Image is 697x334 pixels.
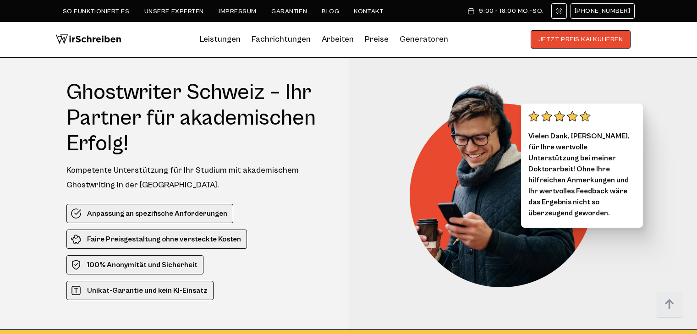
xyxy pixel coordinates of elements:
[66,255,203,274] li: 100% Anonymität und Sicherheit
[555,7,563,15] img: Email
[71,234,82,245] img: Faire Preisgestaltung ohne versteckte Kosten
[322,8,339,15] a: Blog
[66,281,214,300] li: Unikat-Garantie und kein KI-Einsatz
[354,8,384,15] a: Kontakt
[400,32,448,47] a: Generatoren
[63,8,130,15] a: So funktioniert es
[656,291,683,318] img: button top
[66,204,233,223] li: Anpassung an spezifische Anforderungen
[575,7,631,15] span: [PHONE_NUMBER]
[479,7,543,15] span: 9:00 - 18:00 Mo.-So.
[521,104,643,228] div: Vielen Dank, [PERSON_NAME], für Ihre wertvolle Unterstützung bei meiner Doktorarbeit! Ohne Ihre h...
[571,3,635,19] a: [PHONE_NUMBER]
[55,30,121,49] img: logo wirschreiben
[531,30,631,49] button: JETZT PREIS KALKULIEREN
[71,285,82,296] img: Unikat-Garantie und kein KI-Einsatz
[66,163,332,192] div: Kompetente Unterstützung für Ihr Studium mit akademischem Ghostwriting in der [GEOGRAPHIC_DATA].
[528,111,591,122] img: stars
[66,80,332,157] h1: Ghostwriter Schweiz – Ihr Partner für akademischen Erfolg!
[71,259,82,270] img: 100% Anonymität und Sicherheit
[322,32,354,47] a: Arbeiten
[410,80,607,287] img: Ghostwriter Schweiz – Ihr Partner für akademischen Erfolg!
[467,7,475,15] img: Schedule
[219,8,257,15] a: Impressum
[71,208,82,219] img: Anpassung an spezifische Anforderungen
[144,8,204,15] a: Unsere Experten
[252,32,311,47] a: Fachrichtungen
[200,32,241,47] a: Leistungen
[365,34,389,44] a: Preise
[271,8,307,15] a: Garantien
[66,230,247,249] li: Faire Preisgestaltung ohne versteckte Kosten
